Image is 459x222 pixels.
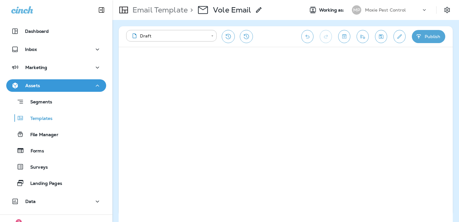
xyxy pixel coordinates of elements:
button: Templates [6,111,106,125]
p: Vole Email [213,5,251,15]
button: Undo [301,30,313,43]
button: Send test email [357,30,369,43]
p: Surveys [24,165,48,170]
button: Restore from previous version [222,30,235,43]
p: File Manager [24,132,58,138]
p: Email Template [130,5,188,15]
button: Publish [412,30,445,43]
p: Moxie Pest Control [365,7,406,12]
button: Collapse Sidebar [93,4,110,16]
div: Draft [131,33,207,39]
button: Forms [6,144,106,157]
button: Segments [6,95,106,108]
p: Templates [24,116,52,122]
p: Assets [25,83,40,88]
p: > [188,5,193,15]
button: Save [375,30,387,43]
p: Landing Pages [24,181,62,187]
button: View Changelog [240,30,253,43]
button: Toggle preview [338,30,350,43]
p: Inbox [25,47,37,52]
p: Forms [24,148,44,154]
button: Edit details [393,30,406,43]
p: Marketing [25,65,47,70]
p: Segments [24,99,52,106]
button: Landing Pages [6,176,106,190]
button: Dashboard [6,25,106,37]
p: Dashboard [25,29,49,34]
div: MP [352,5,361,15]
p: Data [25,199,36,204]
button: Inbox [6,43,106,56]
button: Surveys [6,160,106,173]
button: File Manager [6,128,106,141]
button: Marketing [6,61,106,74]
button: Data [6,195,106,208]
button: Settings [442,4,453,16]
span: Working as: [319,7,346,13]
button: Assets [6,79,106,92]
